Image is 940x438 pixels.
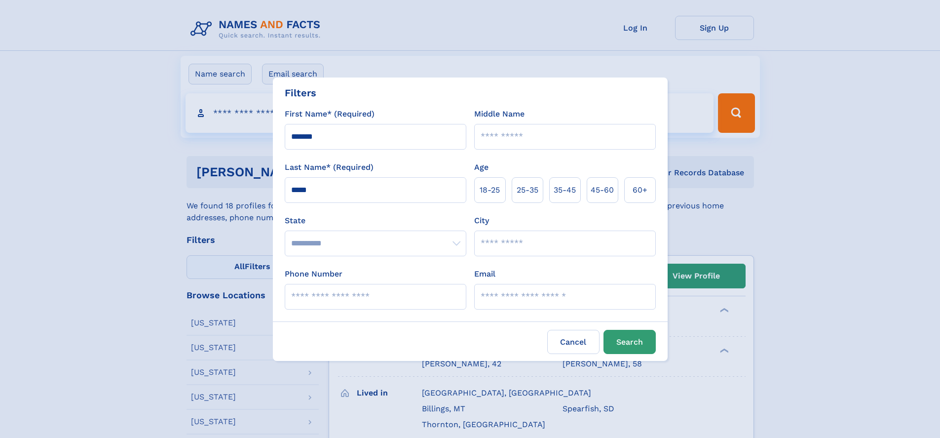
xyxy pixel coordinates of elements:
label: State [285,215,466,227]
label: Phone Number [285,268,342,280]
label: Middle Name [474,108,525,120]
label: Email [474,268,495,280]
div: Filters [285,85,316,100]
span: 35‑45 [554,184,576,196]
span: 18‑25 [480,184,500,196]
label: Last Name* (Required) [285,161,374,173]
label: City [474,215,489,227]
span: 60+ [633,184,647,196]
label: Age [474,161,489,173]
span: 45‑60 [591,184,614,196]
label: First Name* (Required) [285,108,375,120]
button: Search [603,330,656,354]
label: Cancel [547,330,600,354]
span: 25‑35 [517,184,538,196]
